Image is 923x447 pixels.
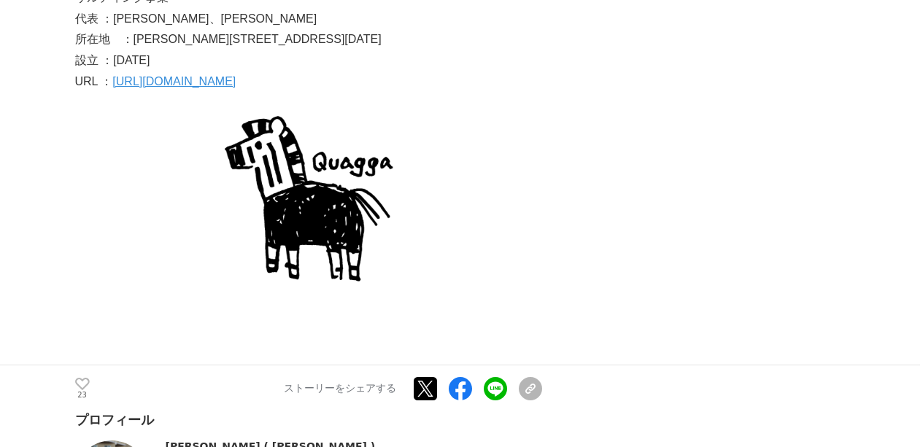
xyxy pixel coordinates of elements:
p: 設立 ：[DATE] [75,50,542,71]
p: 代表 ：[PERSON_NAME]、[PERSON_NAME] [75,9,542,30]
p: 所在地 ：[PERSON_NAME][STREET_ADDRESS][DATE] [75,29,542,50]
div: プロフィール [75,411,542,429]
img: thumbnail_1250a180-8711-11ed-add3-f5d039b111dd.png [223,114,394,283]
p: 23 [75,392,90,399]
p: ストーリーをシェアする [284,382,396,395]
p: URL ： [75,71,542,93]
a: [URL][DOMAIN_NAME] [112,75,236,88]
